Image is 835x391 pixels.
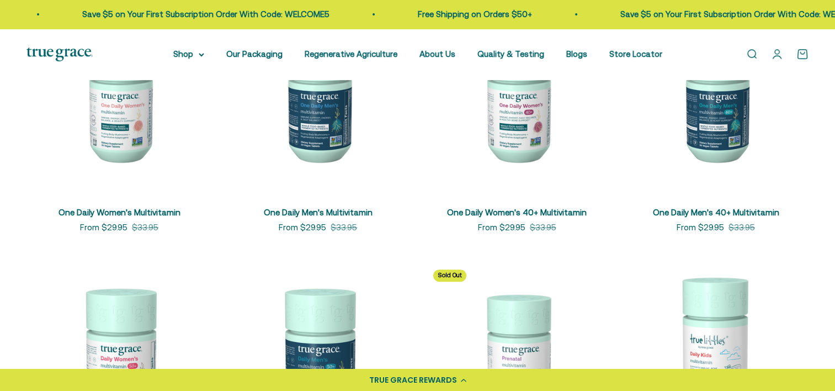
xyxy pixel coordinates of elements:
[77,8,324,21] p: Save $5 on Your First Subscription Order With Code: WELCOME5
[369,374,457,386] div: TRUE GRACE REWARDS
[530,221,556,234] compare-at-price: $33.95
[623,7,809,193] img: One Daily Men's 40+ Multivitamin
[419,49,455,59] a: About Us
[264,208,373,217] a: One Daily Men's Multivitamin
[412,9,526,19] a: Free Shipping on Orders $50+
[26,7,212,193] img: We select ingredients that play a concrete role in true health, and we include them at effective ...
[477,49,544,59] a: Quality & Testing
[478,221,525,234] sale-price: From $29.95
[279,221,326,234] sale-price: From $29.95
[305,49,397,59] a: Regenerative Agriculture
[566,49,587,59] a: Blogs
[80,221,127,234] sale-price: From $29.95
[226,49,283,59] a: Our Packaging
[728,221,755,234] compare-at-price: $33.95
[331,221,357,234] compare-at-price: $33.95
[173,47,204,61] summary: Shop
[447,208,587,217] a: One Daily Women's 40+ Multivitamin
[58,208,180,217] a: One Daily Women's Multivitamin
[677,221,724,234] sale-price: From $29.95
[652,208,779,217] a: One Daily Men's 40+ Multivitamin
[132,221,158,234] compare-at-price: $33.95
[424,7,610,193] img: Daily Multivitamin for Immune Support, Energy, Daily Balance, and Healthy Bone Support* Vitamin A...
[609,49,662,59] a: Store Locator
[225,7,411,193] img: One Daily Men's Multivitamin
